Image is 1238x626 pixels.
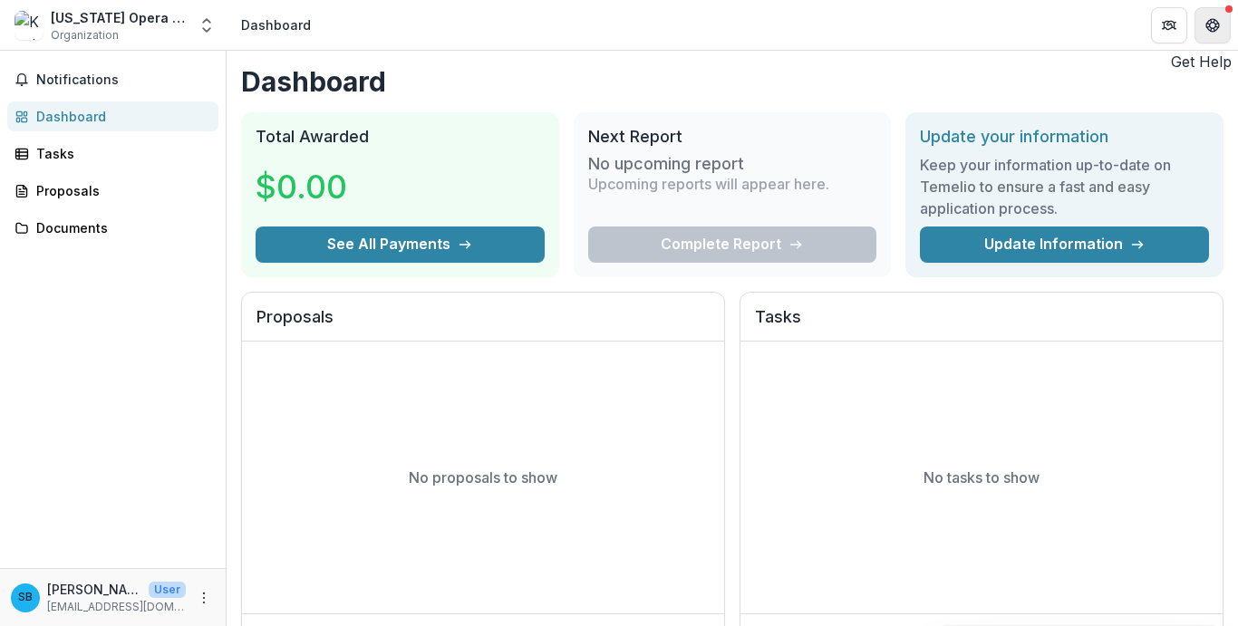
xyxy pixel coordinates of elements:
[409,467,557,488] p: No proposals to show
[588,173,829,195] p: Upcoming reports will appear here.
[256,307,710,342] h2: Proposals
[36,181,204,200] div: Proposals
[755,307,1208,342] h2: Tasks
[256,127,545,147] h2: Total Awarded
[36,144,204,163] div: Tasks
[193,587,215,609] button: More
[36,72,211,88] span: Notifications
[15,11,44,40] img: Kentucky Opera Association
[51,27,119,43] span: Organization
[51,8,187,27] div: [US_STATE] Opera Association
[256,226,545,263] button: See All Payments
[7,65,218,94] button: Notifications
[920,154,1209,219] h3: Keep your information up-to-date on Temelio to ensure a fast and easy application process.
[920,127,1209,147] h2: Update your information
[7,101,218,131] a: Dashboard
[588,154,744,174] h3: No upcoming report
[47,599,186,615] p: [EMAIL_ADDRESS][DOMAIN_NAME]
[1151,7,1187,43] button: Partners
[47,580,141,599] p: [PERSON_NAME]
[1171,51,1232,72] div: Get Help
[924,467,1040,488] p: No tasks to show
[920,226,1209,263] a: Update Information
[256,162,392,211] h3: $0.00
[241,65,1223,98] h1: Dashboard
[149,582,186,598] p: User
[194,7,219,43] button: Open entity switcher
[588,127,877,147] h2: Next Report
[234,12,318,38] nav: breadcrumb
[36,107,204,126] div: Dashboard
[18,592,33,603] div: Sarah Bushman
[241,15,311,34] div: Dashboard
[36,218,204,237] div: Documents
[7,213,218,243] a: Documents
[7,139,218,169] a: Tasks
[1194,7,1231,43] button: Get Help
[7,176,218,206] a: Proposals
